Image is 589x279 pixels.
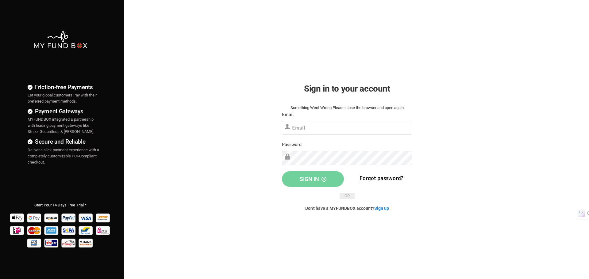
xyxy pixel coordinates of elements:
[28,137,99,146] h4: Secure and Reliable
[44,224,60,236] img: american_express Pay
[28,93,97,104] span: Let your global customers Pay with their preferred payment methods.
[300,176,326,182] span: Sign in
[282,171,344,187] button: Sign in
[340,193,355,199] span: OR
[282,105,412,111] div: Something Went Wrong.Please close the browser and open again
[78,224,94,236] img: Bancontact Pay
[282,111,294,119] label: Email
[9,211,25,224] img: Apple Pay
[26,236,43,249] img: mb Pay
[360,175,403,182] a: Forgot password?
[61,211,77,224] img: Paypal
[26,211,43,224] img: Google Pay
[78,236,94,249] img: banktransfer
[44,236,60,249] img: giropay
[282,205,412,211] p: Don't have a MYFUNDBOX account?
[26,224,43,236] img: Mastercard Pay
[28,83,99,92] h4: Friction-free Payments
[282,82,412,95] h2: Sign in to your account
[28,148,99,164] span: Deliver a slick payment experience with a completely customizable PCI-Compliant checkout.
[282,121,412,135] input: Email
[33,30,87,49] img: mfbwhite.png
[28,117,94,134] span: MYFUNDBOX integrated & partnership with leading payment gateways like Stripe, Gocardless & [PERSO...
[44,211,60,224] img: Amazon
[282,141,302,149] label: Password
[28,107,99,116] h4: Payment Gateways
[78,211,94,224] img: Visa
[374,206,389,211] a: Sign up
[95,224,111,236] img: EPS Pay
[61,224,77,236] img: sepa Pay
[9,224,25,236] img: Ideal Pay
[61,236,77,249] img: p24 Pay
[95,211,111,224] img: Sofort Pay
